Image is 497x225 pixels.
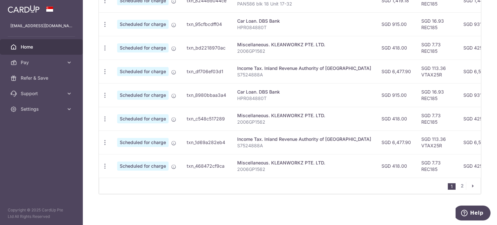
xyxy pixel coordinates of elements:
[182,60,232,83] td: txn_df706ef03d1
[117,162,169,171] span: Scheduled for charge
[117,114,169,123] span: Scheduled for charge
[448,178,480,194] nav: pager
[416,12,458,36] td: SGD 16.93 REC185
[21,59,63,66] span: Pay
[237,65,371,72] div: Income Tax. Inland Revenue Authority of [GEOGRAPHIC_DATA]
[182,12,232,36] td: txn_95cfbcdff04
[237,18,371,24] div: Car Loan. DBS Bank
[458,182,466,190] a: 2
[117,43,169,52] span: Scheduled for charge
[376,60,416,83] td: SGD 6,477.90
[117,67,169,76] span: Scheduled for charge
[237,166,371,173] p: 2006GP1562
[416,36,458,60] td: SGD 7.73 REC185
[376,130,416,154] td: SGD 6,477.90
[376,154,416,178] td: SGD 418.00
[21,106,63,112] span: Settings
[10,23,72,29] p: [EMAIL_ADDRESS][DOMAIN_NAME]
[182,36,232,60] td: txn_bd2218970ac
[237,95,371,102] p: HPR084880T
[416,130,458,154] td: SGD 113.36 VTAX25R
[237,119,371,125] p: 2006GP1562
[237,24,371,31] p: HPR084880T
[117,20,169,29] span: Scheduled for charge
[117,91,169,100] span: Scheduled for charge
[237,160,371,166] div: Miscellaneous. KLEANWORKZ PTE. LTD.
[448,183,456,190] li: 1
[182,154,232,178] td: txn_468472cf9ca
[456,206,491,222] iframe: Opens a widget where you can find more information
[182,83,232,107] td: txn_8980bbaa3a4
[416,83,458,107] td: SGD 16.93 REC185
[117,138,169,147] span: Scheduled for charge
[376,36,416,60] td: SGD 418.00
[21,90,63,97] span: Support
[416,60,458,83] td: SGD 113.36 VTAX25R
[237,48,371,54] p: 2006GP1562
[21,44,63,50] span: Home
[237,89,371,95] div: Car Loan. DBS Bank
[237,72,371,78] p: S7524888A
[376,107,416,130] td: SGD 418.00
[237,41,371,48] div: Miscellaneous. KLEANWORKZ PTE. LTD.
[182,130,232,154] td: txn_1d69a282eb4
[416,154,458,178] td: SGD 7.73 REC185
[21,75,63,81] span: Refer & Save
[237,136,371,142] div: Income Tax. Inland Revenue Authority of [GEOGRAPHIC_DATA]
[376,12,416,36] td: SGD 915.00
[376,83,416,107] td: SGD 915.00
[237,112,371,119] div: Miscellaneous. KLEANWORKZ PTE. LTD.
[182,107,232,130] td: txn_c548c517289
[8,5,39,13] img: CardUp
[237,142,371,149] p: S7524888A
[416,107,458,130] td: SGD 7.73 REC185
[237,1,371,7] p: PAN586 blk 18 Unit 17-32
